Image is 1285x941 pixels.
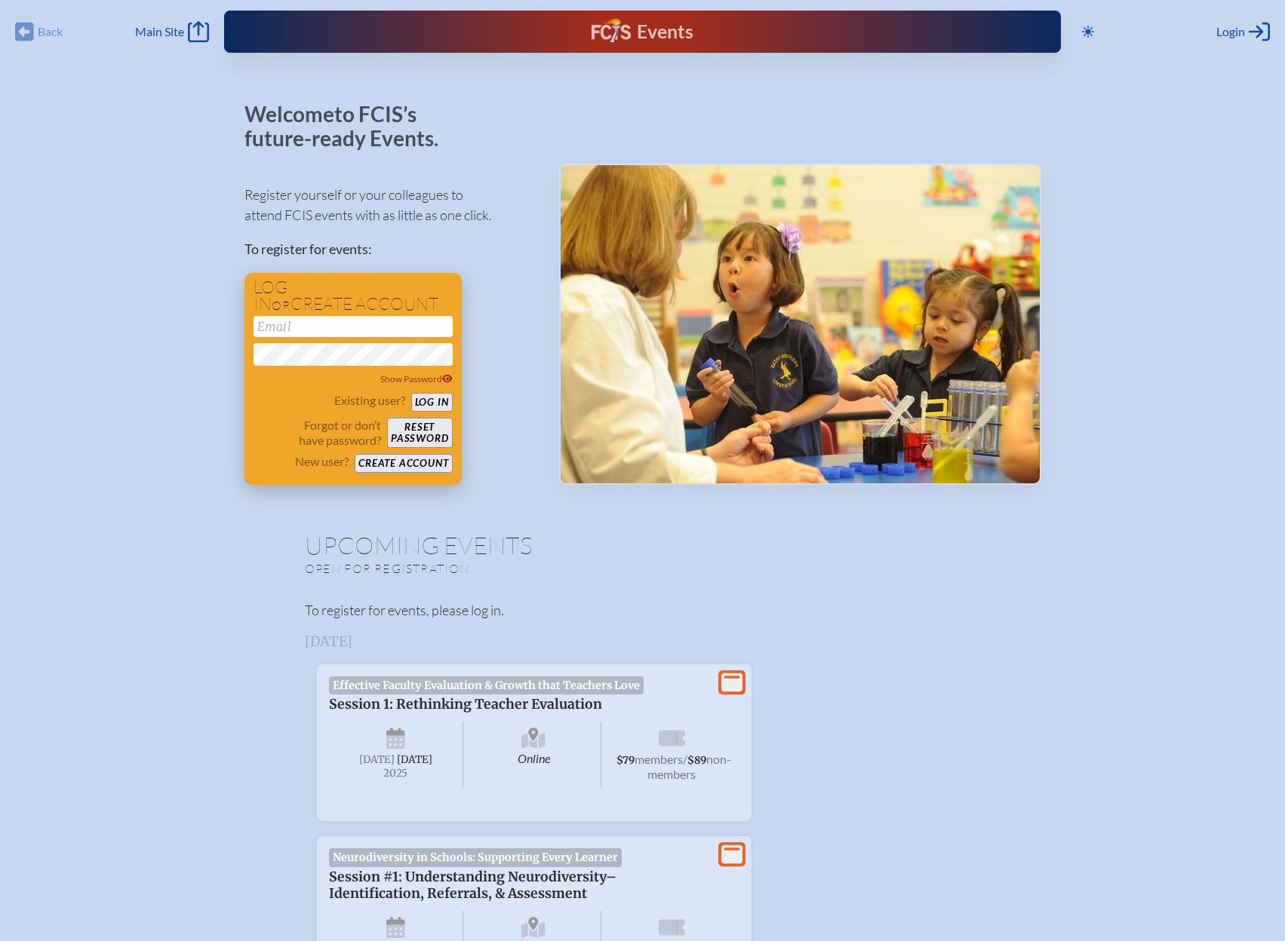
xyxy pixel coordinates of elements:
p: New user? [295,454,349,469]
span: $79 [616,754,635,767]
span: Session #1: Understanding Neurodiversity–Identification, Referrals, & Assessment [329,869,616,902]
span: or [272,298,291,313]
p: To register for events, please log in. [305,600,981,621]
button: Resetpassword [387,418,452,448]
span: Show Password [380,373,453,385]
span: $89 [687,754,706,767]
button: Create account [355,454,452,473]
span: Online [466,722,601,788]
p: To register for events: [244,239,535,259]
span: Neurodiversity in Schools: Supporting Every Learner [329,848,623,866]
span: non-members [647,752,731,781]
span: [DATE] [359,753,395,766]
span: Effective Faculty Evaluation & Growth that Teachers Love [329,676,644,694]
h1: Upcoming Events [305,533,981,557]
h1: Log in create account [254,279,453,313]
img: Events [561,165,1040,483]
p: Forgot or don’t have password? [254,418,382,448]
p: Welcome to FCIS’s future-ready Events. [244,103,456,150]
a: Main Site [135,21,209,42]
span: Login [1216,24,1245,39]
span: Session 1: Rethinking Teacher Evaluation [329,696,602,713]
p: Existing user? [334,393,405,408]
span: [DATE] [397,753,432,766]
p: Register yourself or your colleagues to attend FCIS events with as little as one click. [244,185,535,225]
span: members [635,752,683,766]
span: 2025 [341,768,451,779]
input: Email [254,316,453,337]
div: FCIS Events — Future ready [457,18,827,45]
span: Main Site [135,24,184,39]
p: Open for registration [305,561,703,576]
span: / [683,752,687,766]
button: Log in [411,393,453,412]
h3: [DATE] [305,634,981,649]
